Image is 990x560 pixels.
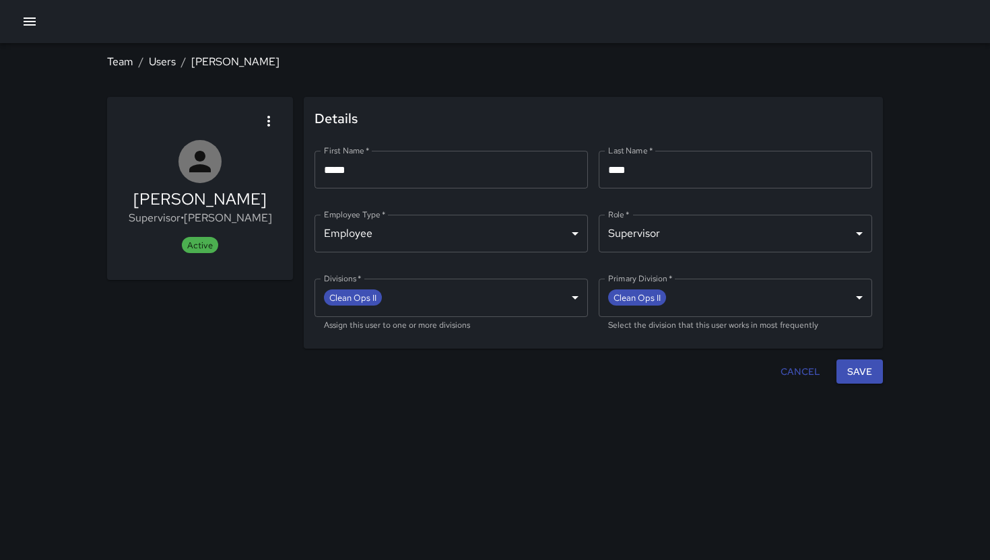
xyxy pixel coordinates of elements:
[315,108,872,129] span: Details
[129,210,272,226] p: Supervisor • [PERSON_NAME]
[836,359,883,384] button: Save
[608,145,653,156] label: Last Name
[182,240,218,251] span: Active
[608,209,630,220] label: Role
[139,54,143,70] li: /
[181,54,186,70] li: /
[149,55,176,69] a: Users
[324,145,370,156] label: First Name
[324,273,362,284] label: Divisions
[129,188,272,210] h5: [PERSON_NAME]
[107,55,133,69] a: Team
[608,273,672,284] label: Primary Division
[324,209,385,220] label: Employee Type
[775,359,826,384] button: Cancel
[191,55,279,69] a: [PERSON_NAME]
[608,319,863,332] p: Select the division that this user works in most frequently
[315,215,588,252] div: Employee
[608,290,666,306] span: Clean Ops II
[599,215,872,252] div: Supervisor
[324,290,382,306] span: Clean Ops II
[324,319,579,332] p: Assign this user to one or more divisions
